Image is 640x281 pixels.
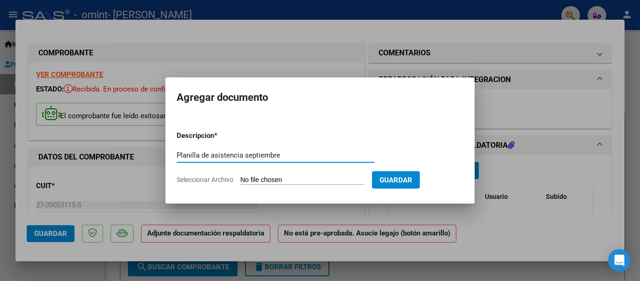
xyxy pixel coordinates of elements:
[177,176,233,183] span: Seleccionar Archivo
[372,171,420,189] button: Guardar
[608,249,631,272] div: Open Intercom Messenger
[380,176,412,184] span: Guardar
[177,89,463,106] h2: Agregar documento
[177,130,263,141] p: Descripcion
